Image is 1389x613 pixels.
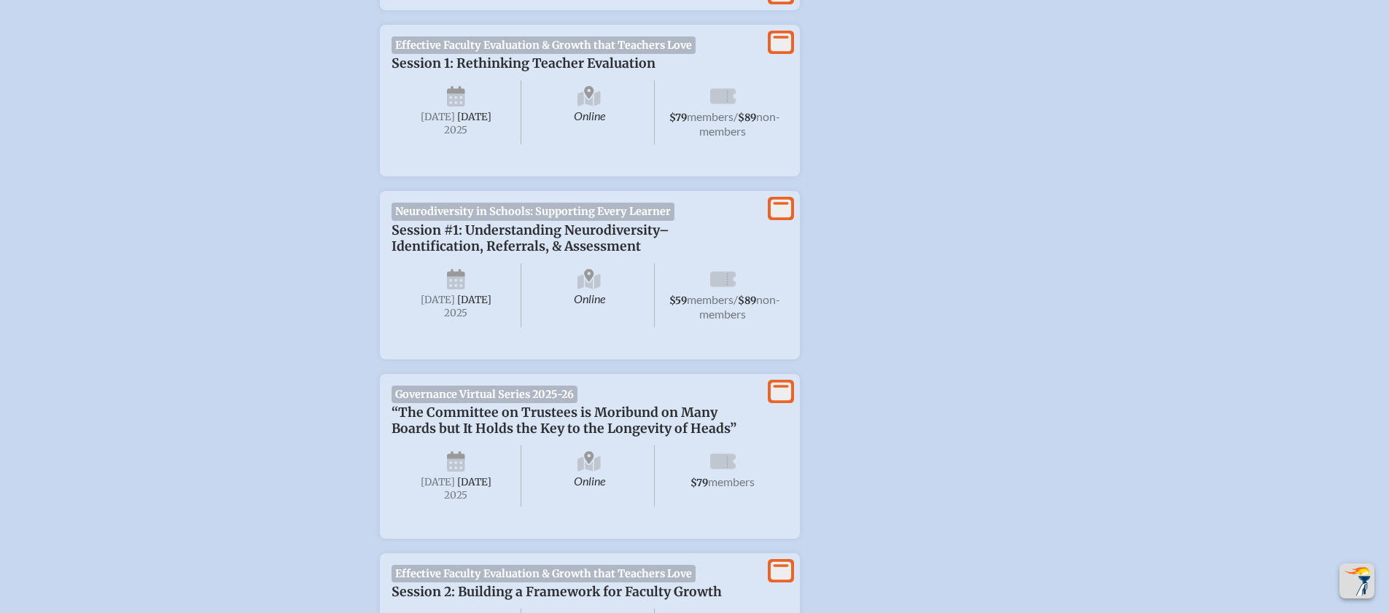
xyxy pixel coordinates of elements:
span: 2025 [403,308,510,319]
span: [DATE] [457,294,491,306]
span: Session 2: Building a Framework for Faculty Growth [392,584,722,600]
span: [DATE] [421,294,455,306]
span: Session #1: Understanding Neurodiversity–Identification, Referrals, & Assessment [392,222,669,254]
span: Online [524,263,655,327]
span: 2025 [403,490,510,501]
span: 2025 [403,125,510,136]
span: Online [524,80,655,144]
span: non-members [699,292,780,321]
span: $89 [738,112,756,124]
span: Effective Faculty Evaluation & Growth that Teachers Love [392,36,696,54]
span: members [687,292,734,306]
span: “The Committee on Trustees is Moribund on Many Boards but It Holds the Key to the Longevity of He... [392,405,736,437]
span: Neurodiversity in Schools: Supporting Every Learner [392,203,675,220]
span: Governance Virtual Series 2025-26 [392,386,578,403]
span: Online [524,445,655,507]
span: members [708,475,755,488]
span: $79 [669,112,687,124]
span: [DATE] [421,476,455,488]
span: / [734,109,738,123]
span: [DATE] [421,111,455,123]
span: Session 1: Rethinking Teacher Evaluation [392,55,655,71]
img: To the top [1342,566,1372,596]
span: $79 [690,477,708,489]
button: Scroll Top [1339,563,1374,598]
span: [DATE] [457,111,491,123]
span: non-members [699,109,780,138]
span: [DATE] [457,476,491,488]
span: $89 [738,294,756,307]
span: / [734,292,738,306]
span: $59 [669,294,687,307]
span: Effective Faculty Evaluation & Growth that Teachers Love [392,565,696,582]
span: members [687,109,734,123]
